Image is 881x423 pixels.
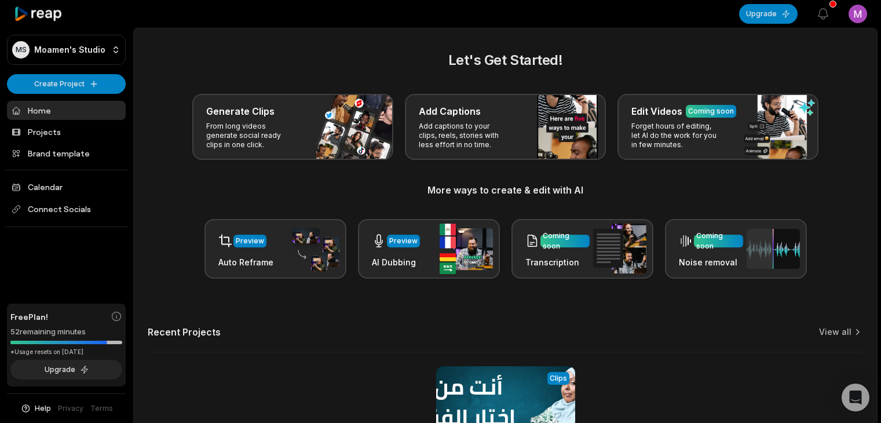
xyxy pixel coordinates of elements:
[58,403,83,414] a: Privacy
[206,122,296,149] p: From long videos generate social ready clips in one click.
[7,74,126,94] button: Create Project
[236,236,264,246] div: Preview
[35,403,51,414] span: Help
[593,224,646,274] img: transcription.png
[7,177,126,196] a: Calendar
[286,227,339,272] img: auto_reframe.png
[747,229,800,269] img: noise_removal.png
[10,326,122,338] div: 52 remaining minutes
[20,403,51,414] button: Help
[148,326,221,338] h2: Recent Projects
[7,199,126,220] span: Connect Socials
[543,231,587,251] div: Coming soon
[148,50,863,71] h2: Let's Get Started!
[739,4,798,24] button: Upgrade
[206,104,275,118] h3: Generate Clips
[12,41,30,59] div: MS
[7,101,126,120] a: Home
[148,183,863,197] h3: More ways to create & edit with AI
[688,106,734,116] div: Coming soon
[419,122,509,149] p: Add captions to your clips, reels, stories with less effort in no time.
[10,348,122,356] div: *Usage resets on [DATE]
[419,104,481,118] h3: Add Captions
[440,224,493,274] img: ai_dubbing.png
[631,104,682,118] h3: Edit Videos
[842,384,869,411] div: Open Intercom Messenger
[10,360,122,380] button: Upgrade
[389,236,418,246] div: Preview
[631,122,721,149] p: Forget hours of editing, let AI do the work for you in few minutes.
[10,311,48,323] span: Free Plan!
[7,144,126,163] a: Brand template
[372,256,420,268] h3: AI Dubbing
[34,45,105,55] p: Moamen's Studio
[7,122,126,141] a: Projects
[525,256,590,268] h3: Transcription
[90,403,113,414] a: Terms
[696,231,741,251] div: Coming soon
[218,256,273,268] h3: Auto Reframe
[819,326,851,338] a: View all
[679,256,743,268] h3: Noise removal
